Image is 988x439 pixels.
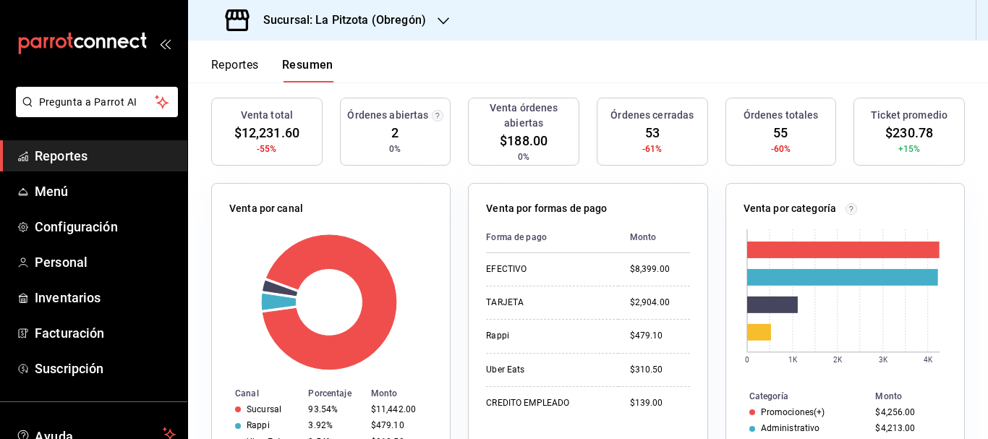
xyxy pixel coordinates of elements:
[869,388,964,404] th: Monto
[875,423,941,433] div: $4,213.00
[642,142,663,155] span: -61%
[16,87,178,117] button: Pregunta a Parrot AI
[618,222,690,253] th: Monto
[610,108,694,123] h3: Órdenes cerradas
[229,201,303,216] p: Venta por canal
[771,142,791,155] span: -60%
[630,297,690,309] div: $2,904.00
[35,359,176,378] span: Suscripción
[241,108,293,123] h3: Venta total
[518,150,529,163] span: 0%
[486,222,618,253] th: Forma de pago
[486,201,607,216] p: Venta por formas de pago
[308,420,359,430] div: 3.92%
[35,146,176,166] span: Reportes
[371,420,427,430] div: $479.10
[885,123,933,142] span: $230.78
[234,123,299,142] span: $12,231.60
[308,404,359,414] div: 93.54%
[879,356,888,364] text: 3K
[35,252,176,272] span: Personal
[252,12,426,29] h3: Sucursal: La Pitzota (Obregón)
[744,108,819,123] h3: Órdenes totales
[365,385,450,401] th: Monto
[35,323,176,343] span: Facturación
[486,397,606,409] div: CREDITO EMPLEADO
[500,131,548,150] span: $188.00
[282,58,333,82] button: Resumen
[474,101,573,131] h3: Venta órdenes abiertas
[833,356,843,364] text: 2K
[486,263,606,276] div: EFECTIVO
[486,330,606,342] div: Rappi
[35,182,176,201] span: Menú
[630,263,690,276] div: $8,399.00
[924,356,933,364] text: 4K
[745,356,749,364] text: 0
[391,123,399,142] span: 2
[347,108,428,123] h3: Órdenes abiertas
[212,385,302,401] th: Canal
[645,123,660,142] span: 53
[35,217,176,236] span: Configuración
[871,108,947,123] h3: Ticket promedio
[247,404,281,414] div: Sucursal
[486,297,606,309] div: TARJETA
[726,388,870,404] th: Categoría
[302,385,365,401] th: Porcentaje
[211,58,333,82] div: navigation tabs
[247,420,270,430] div: Rappi
[761,423,820,433] div: Administrativo
[875,407,941,417] div: $4,256.00
[257,142,277,155] span: -55%
[10,105,178,120] a: Pregunta a Parrot AI
[773,123,788,142] span: 55
[630,330,690,342] div: $479.10
[211,58,259,82] button: Reportes
[630,397,690,409] div: $139.00
[761,407,825,417] div: Promociones(+)
[486,364,606,376] div: Uber Eats
[630,364,690,376] div: $310.50
[159,38,171,49] button: open_drawer_menu
[39,95,156,110] span: Pregunta a Parrot AI
[744,201,837,216] p: Venta por categoría
[389,142,401,155] span: 0%
[898,142,921,155] span: +15%
[371,404,427,414] div: $11,442.00
[35,288,176,307] span: Inventarios
[788,356,798,364] text: 1K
